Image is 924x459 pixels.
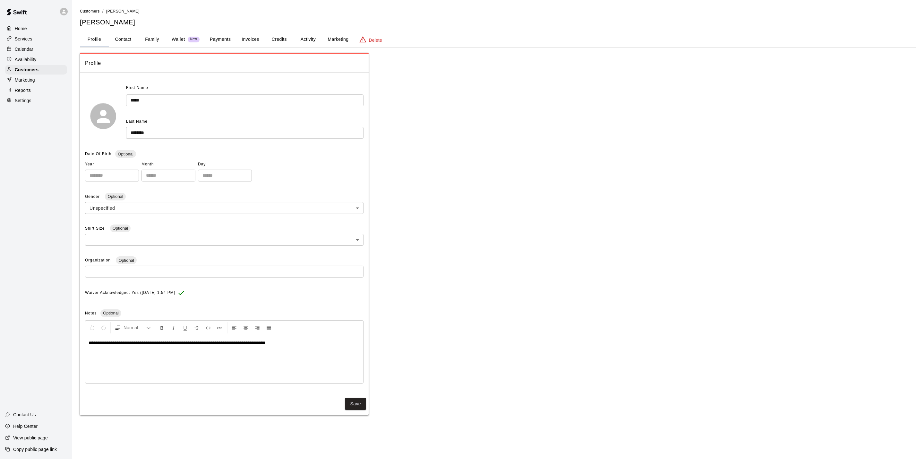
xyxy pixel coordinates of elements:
[322,32,354,47] button: Marketing
[80,18,916,27] h5: [PERSON_NAME]
[5,65,67,75] a: Customers
[80,32,109,47] button: Profile
[80,8,916,15] nav: breadcrumb
[15,46,33,52] p: Calendar
[5,75,67,85] a: Marketing
[157,322,167,333] button: Format Bold
[15,36,32,42] p: Services
[80,32,916,47] div: basic tabs example
[15,87,31,93] p: Reports
[85,288,175,298] span: Waiver Acknowledged: Yes ([DATE] 1:54 PM)
[87,322,98,333] button: Undo
[198,159,252,170] span: Day
[5,34,67,44] a: Services
[138,32,167,47] button: Family
[229,322,240,333] button: Left Align
[13,435,48,441] p: View public page
[205,32,236,47] button: Payments
[115,152,136,156] span: Optional
[102,8,104,14] li: /
[15,25,27,32] p: Home
[126,119,148,124] span: Last Name
[85,152,111,156] span: Date Of Birth
[13,411,36,418] p: Contact Us
[180,322,191,333] button: Format Underline
[5,44,67,54] a: Calendar
[294,32,322,47] button: Activity
[5,85,67,95] a: Reports
[141,159,195,170] span: Month
[236,32,265,47] button: Invoices
[80,9,100,13] span: Customers
[5,96,67,105] a: Settings
[110,226,131,231] span: Optional
[15,56,37,63] p: Availability
[168,322,179,333] button: Format Italics
[191,322,202,333] button: Format Strikethrough
[85,159,139,170] span: Year
[85,311,97,315] span: Notes
[15,66,38,73] p: Customers
[85,59,364,67] span: Profile
[172,36,185,43] p: Wallet
[105,194,125,199] span: Optional
[126,83,148,93] span: First Name
[124,324,146,331] span: Normal
[345,398,366,410] button: Save
[109,32,138,47] button: Contact
[106,9,140,13] span: [PERSON_NAME]
[13,423,38,429] p: Help Center
[188,37,200,41] span: New
[85,194,101,199] span: Gender
[112,322,154,333] button: Formatting Options
[13,446,57,453] p: Copy public page link
[5,24,67,33] a: Home
[85,258,112,262] span: Organization
[85,202,364,214] div: Unspecified
[116,258,136,263] span: Optional
[100,311,121,315] span: Optional
[369,37,382,43] p: Delete
[80,8,100,13] a: Customers
[203,322,214,333] button: Insert Code
[263,322,274,333] button: Justify Align
[240,322,251,333] button: Center Align
[252,322,263,333] button: Right Align
[265,32,294,47] button: Credits
[85,226,106,231] span: Shirt Size
[5,55,67,64] a: Availability
[214,322,225,333] button: Insert Link
[98,322,109,333] button: Redo
[15,97,31,104] p: Settings
[15,77,35,83] p: Marketing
